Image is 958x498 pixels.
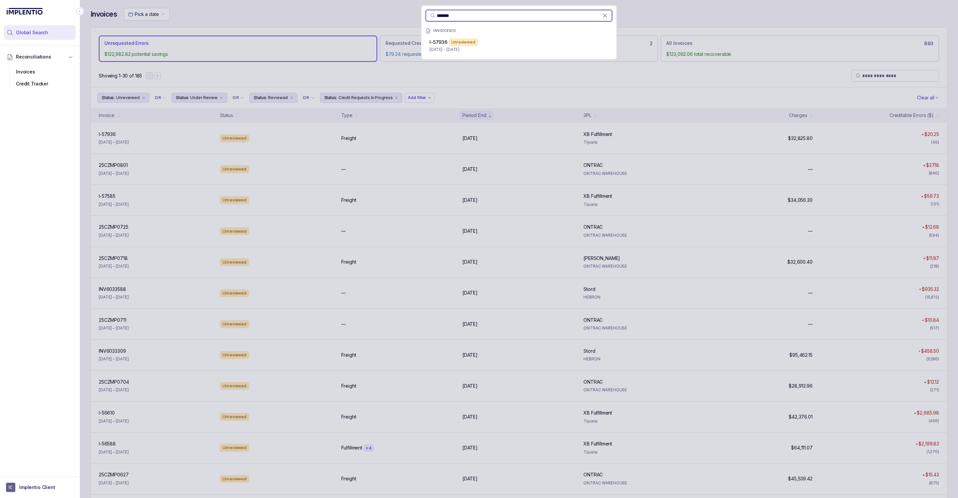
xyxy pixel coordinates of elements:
p: INVOICES ( 1 ) [433,29,456,33]
div: Invoices [9,66,71,78]
div: Collapse Icon [76,7,84,15]
div: Reconciliations [4,64,76,91]
p: Implentio Client [19,484,55,491]
p: [DATE] - [DATE] [429,46,608,53]
button: User initialsImplentio Client [6,483,74,492]
div: Unreviewed [449,38,478,46]
span: I-57936 [429,39,447,45]
div: Credit Tracker [9,78,71,90]
span: Reconciliations [16,54,51,60]
span: Global Search [16,29,48,36]
span: User initials [6,483,15,492]
button: Reconciliations [4,50,76,64]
